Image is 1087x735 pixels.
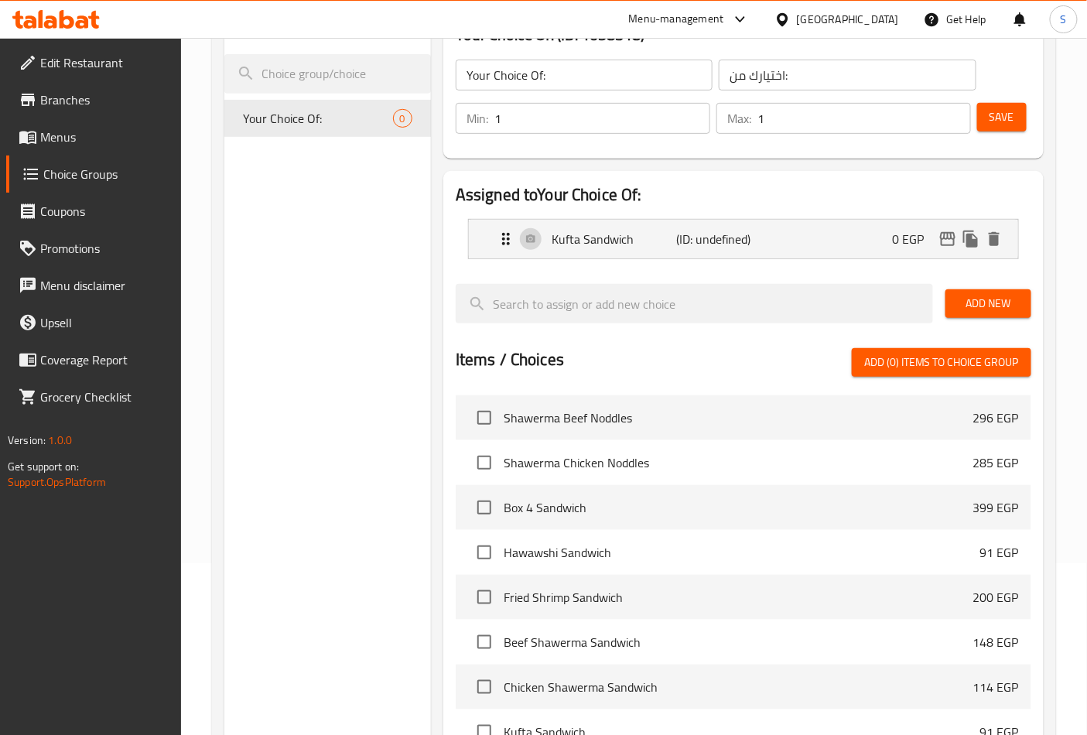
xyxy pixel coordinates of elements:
p: Max: [727,109,751,128]
p: 200 EGP [973,588,1019,607]
p: (ID: undefined) [676,230,760,248]
button: duplicate [959,227,983,251]
button: delete [983,227,1006,251]
span: Edit Restaurant [40,53,169,72]
span: Save [990,108,1014,127]
span: Add (0) items to choice group [864,353,1019,372]
span: Select choice [468,626,501,658]
span: Chicken Shawerma Sandwich [504,678,973,696]
button: Add New [945,289,1031,318]
a: Upsell [6,304,182,341]
span: Box 4 Sandwich [504,498,973,517]
a: Edit Restaurant [6,44,182,81]
a: Promotions [6,230,182,267]
a: Menus [6,118,182,156]
span: Menu disclaimer [40,276,169,295]
p: 399 EGP [973,498,1019,517]
span: Fried Shrimp Sandwich [504,588,973,607]
p: 91 EGP [980,543,1019,562]
div: [GEOGRAPHIC_DATA] [797,11,899,28]
p: 148 EGP [973,633,1019,651]
span: Select choice [468,671,501,703]
span: Shawerma Chicken Noddles [504,453,973,472]
span: Your Choice Of: [243,109,393,128]
li: Expand [456,213,1031,265]
h2: Assigned to Your Choice Of: [456,183,1031,207]
button: Save [977,103,1027,132]
h3: Your Choice Of: (ID: 1038518) [456,22,1031,47]
span: Beef Shawerma Sandwich [504,633,973,651]
p: 285 EGP [973,453,1019,472]
span: Choice Groups [43,165,169,183]
span: Upsell [40,313,169,332]
a: Support.OpsPlatform [8,472,106,492]
span: Select choice [468,581,501,614]
a: Coupons [6,193,182,230]
p: Kufta Sandwich [552,230,676,248]
span: Get support on: [8,456,79,477]
p: 0 EGP [892,230,936,248]
button: Add (0) items to choice group [852,348,1031,377]
span: Hawawshi Sandwich [504,543,980,562]
div: Choices [393,109,412,128]
span: Add New [958,294,1019,313]
span: Coupons [40,202,169,220]
span: Coverage Report [40,350,169,369]
span: Promotions [40,239,169,258]
span: Version: [8,430,46,450]
span: Branches [40,91,169,109]
span: Grocery Checklist [40,388,169,406]
span: Select choice [468,402,501,434]
button: edit [936,227,959,251]
span: S [1061,11,1067,28]
span: 1.0.0 [48,430,72,450]
span: Menus [40,128,169,146]
span: Select choice [468,491,501,524]
div: Your Choice Of:0 [224,100,431,137]
div: Expand [469,220,1018,258]
input: search [224,54,431,94]
span: 0 [394,111,412,126]
a: Branches [6,81,182,118]
span: Shawerma Beef Noddles [504,409,973,427]
span: Select choice [468,446,501,479]
h2: Choice Groups [237,17,336,40]
p: 296 EGP [973,409,1019,427]
a: Menu disclaimer [6,267,182,304]
a: Choice Groups [6,156,182,193]
p: Min: [467,109,488,128]
input: search [456,284,933,323]
p: 114 EGP [973,678,1019,696]
div: Menu-management [629,10,724,29]
a: Coverage Report [6,341,182,378]
a: Grocery Checklist [6,378,182,415]
span: Select choice [468,536,501,569]
h2: Items / Choices [456,348,564,371]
